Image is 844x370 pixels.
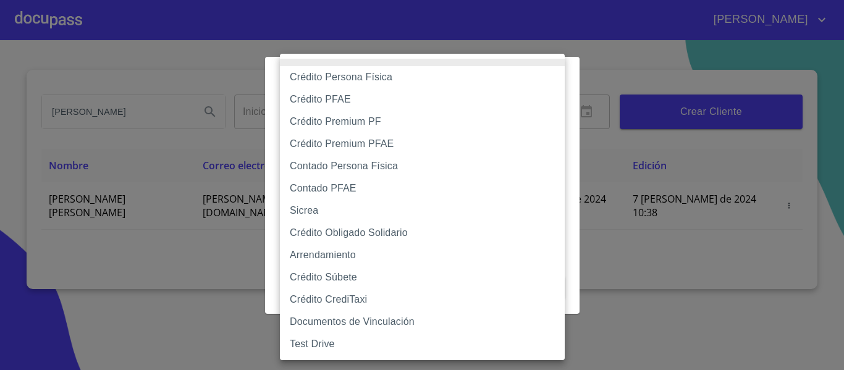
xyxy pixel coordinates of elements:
[280,222,565,244] li: Crédito Obligado Solidario
[280,200,565,222] li: Sicrea
[280,66,565,88] li: Crédito Persona Física
[280,133,565,155] li: Crédito Premium PFAE
[280,177,565,200] li: Contado PFAE
[280,266,565,288] li: Crédito Súbete
[280,244,565,266] li: Arrendamiento
[280,311,565,333] li: Documentos de Vinculación
[280,59,565,66] li: None
[280,333,565,355] li: Test Drive
[280,111,565,133] li: Crédito Premium PF
[280,288,565,311] li: Crédito CrediTaxi
[280,155,565,177] li: Contado Persona Física
[280,88,565,111] li: Crédito PFAE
